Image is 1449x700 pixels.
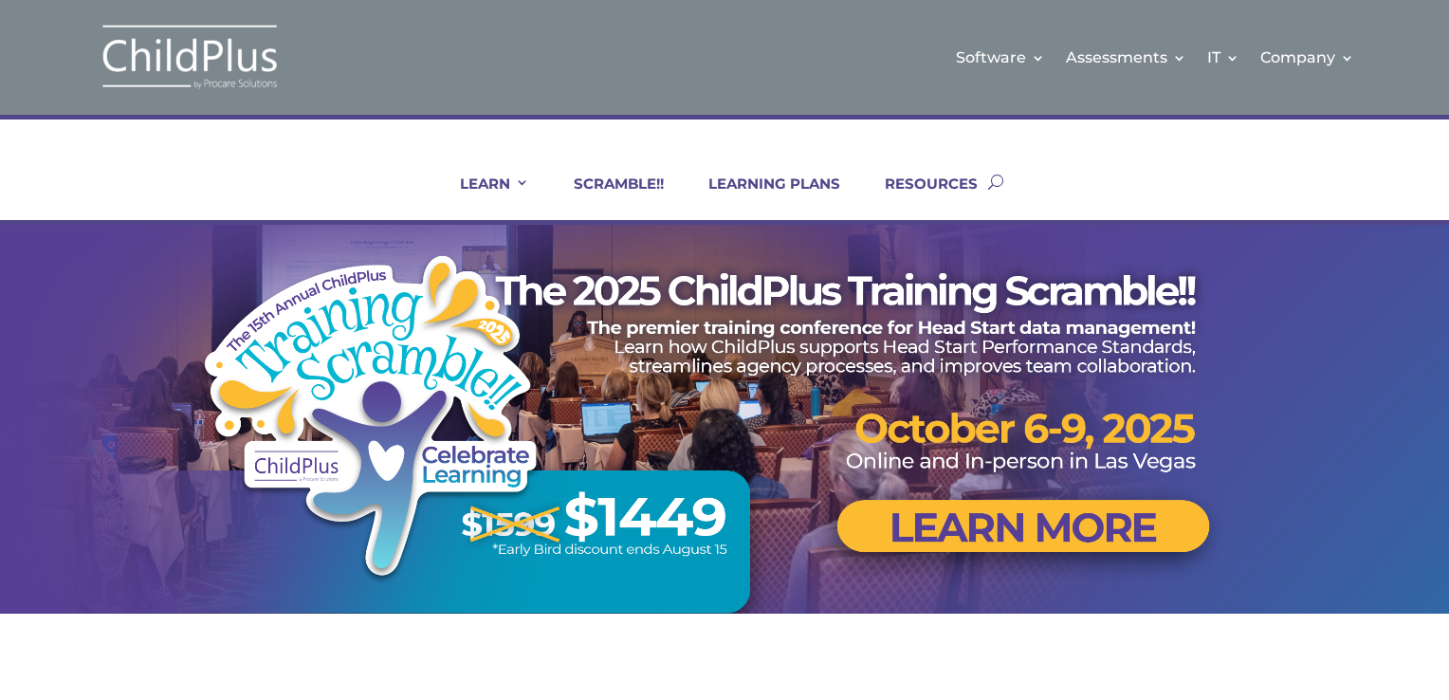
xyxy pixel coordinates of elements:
a: RESOURCES [861,175,978,220]
a: LEARN [436,175,529,220]
a: Software [956,19,1045,96]
a: IT [1207,19,1239,96]
a: Company [1260,19,1354,96]
a: SCRAMBLE!! [550,175,664,220]
a: LEARNING PLANS [685,175,840,220]
a: Assessments [1066,19,1186,96]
